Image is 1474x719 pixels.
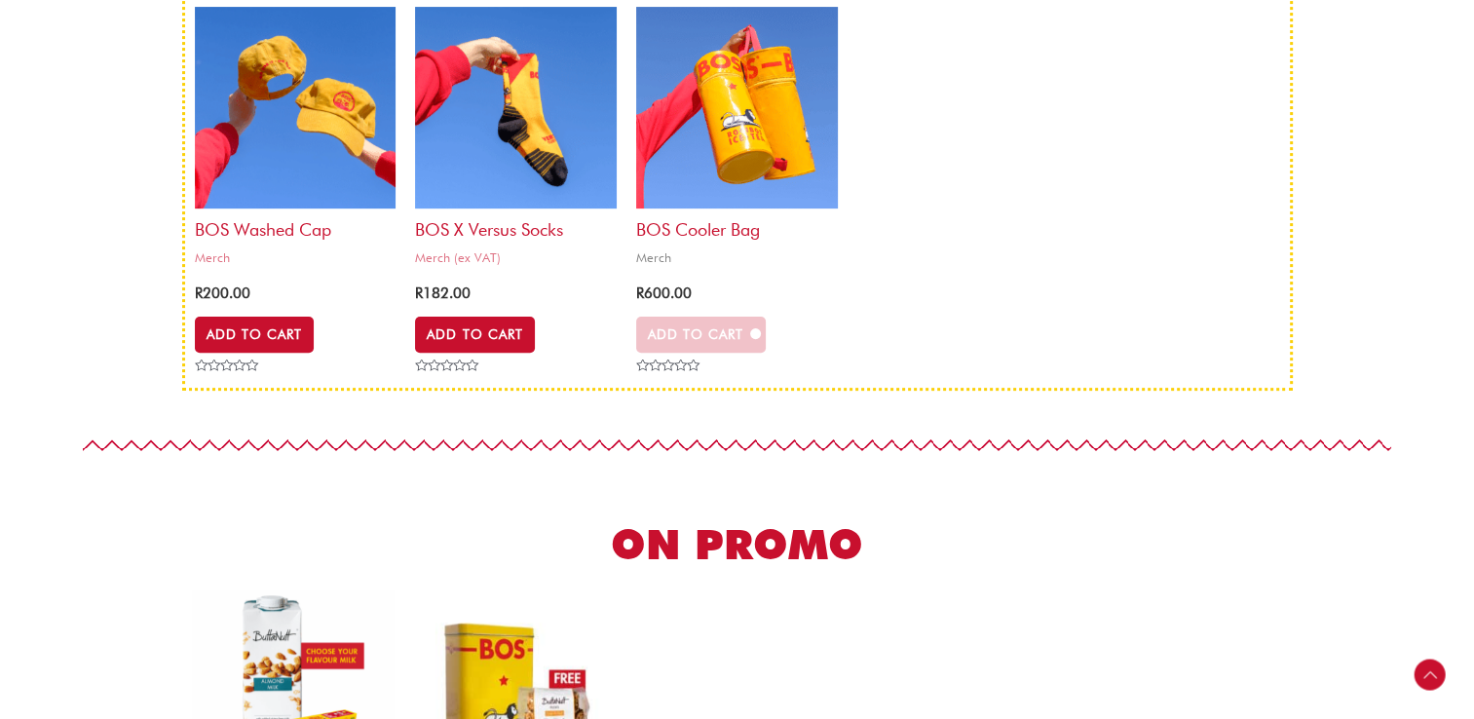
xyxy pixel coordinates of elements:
[195,317,314,352] a: Add to cart: “BOS Washed Cap”
[195,284,203,302] span: R
[636,208,838,241] h2: BOS Cooler bag
[636,7,838,208] img: bos cooler bag
[636,284,692,302] bdi: 600.00
[415,7,617,208] img: bos x versus socks
[415,317,534,352] a: Select options for “BOS x Versus Socks”
[195,208,397,241] h2: BOS Washed Cap
[415,249,617,266] span: Merch (ex VAT)
[415,7,617,273] a: BOS x Versus SocksMerch (ex VAT)
[195,249,397,266] span: Merch
[415,284,423,302] span: R
[415,284,471,302] bdi: 182.00
[192,518,1283,572] h2: ON PROMO
[636,317,766,352] a: Add to cart: “BOS Cooler bag”
[195,284,250,302] bdi: 200.00
[636,249,838,266] span: Merch
[195,7,397,208] img: bos cap
[636,7,838,273] a: BOS Cooler bagMerch
[636,284,644,302] span: R
[195,7,397,273] a: BOS Washed CapMerch
[415,208,617,241] h2: BOS x Versus Socks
